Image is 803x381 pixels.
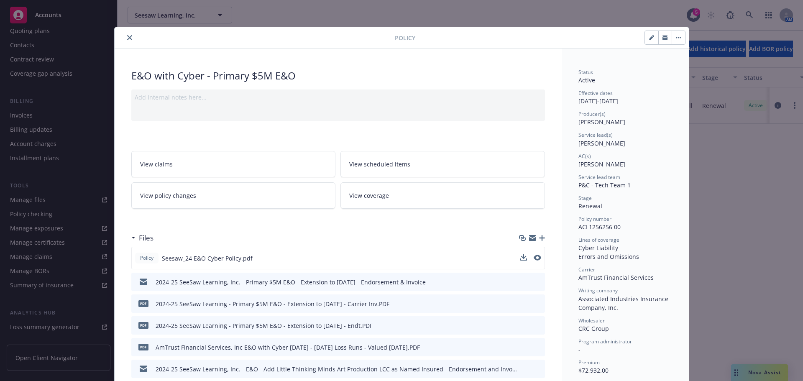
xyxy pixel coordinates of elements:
[140,191,196,200] span: View policy changes
[578,160,625,168] span: [PERSON_NAME]
[534,343,542,352] button: preview file
[520,254,527,261] button: download file
[138,254,155,262] span: Policy
[578,118,625,126] span: [PERSON_NAME]
[521,365,527,373] button: download file
[578,359,600,366] span: Premium
[578,266,595,273] span: Carrier
[578,317,605,324] span: Wholesaler
[534,321,542,330] button: preview file
[578,139,625,147] span: [PERSON_NAME]
[578,153,591,160] span: AC(s)
[578,131,613,138] span: Service lead(s)
[578,338,632,345] span: Program administrator
[534,365,542,373] button: preview file
[578,274,654,281] span: AmTrust Financial Services
[534,254,541,263] button: preview file
[131,69,545,83] div: E&O with Cyber - Primary $5M E&O
[125,33,135,43] button: close
[395,33,415,42] span: Policy
[139,233,153,243] h3: Files
[156,343,420,352] div: AmTrust Financial Services, Inc E&O with Cyber [DATE] - [DATE] Loss Runs - Valued [DATE].PDF
[138,300,148,307] span: PDF
[156,365,517,373] div: 2024-25 SeeSaw Learning, Inc. - E&O - Add Little Thinking Minds Art Production LCC as Named Insur...
[578,89,672,105] div: [DATE] - [DATE]
[520,254,527,263] button: download file
[140,160,173,169] span: View claims
[578,181,631,189] span: P&C - Tech Team 1
[534,255,541,261] button: preview file
[521,278,527,286] button: download file
[578,202,602,210] span: Renewal
[578,295,670,312] span: Associated Industries Insurance Company, Inc.
[534,278,542,286] button: preview file
[138,322,148,328] span: PDF
[578,89,613,97] span: Effective dates
[578,366,609,374] span: $72,932.00
[578,194,592,202] span: Stage
[521,299,527,308] button: download file
[578,287,618,294] span: Writing company
[349,191,389,200] span: View coverage
[521,343,527,352] button: download file
[340,182,545,209] a: View coverage
[578,345,581,353] span: -
[162,254,253,263] span: Seesaw_24 E&O Cyber Policy.pdf
[578,215,611,222] span: Policy number
[340,151,545,177] a: View scheduled items
[578,223,621,231] span: ACL1256256 00
[156,278,426,286] div: 2024-25 SeeSaw Learning, Inc. - Primary $5M E&O - Extension to [DATE] - Endorsement & Invoice
[156,299,389,308] div: 2024-25 SeeSaw Learning - Primary $5M E&O - Extension to [DATE] - Carrier Inv.PDF
[156,321,373,330] div: 2024-25 SeeSaw Learning - Primary $5M E&O - Extension to [DATE] - Endt.PDF
[131,182,336,209] a: View policy changes
[131,151,336,177] a: View claims
[578,243,672,252] div: Cyber Liability
[578,252,672,261] div: Errors and Omissions
[135,93,542,102] div: Add internal notes here...
[578,69,593,76] span: Status
[349,160,410,169] span: View scheduled items
[578,174,620,181] span: Service lead team
[138,344,148,350] span: PDF
[578,76,595,84] span: Active
[534,299,542,308] button: preview file
[578,325,609,332] span: CRC Group
[131,233,153,243] div: Files
[521,321,527,330] button: download file
[578,110,606,118] span: Producer(s)
[578,236,619,243] span: Lines of coverage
